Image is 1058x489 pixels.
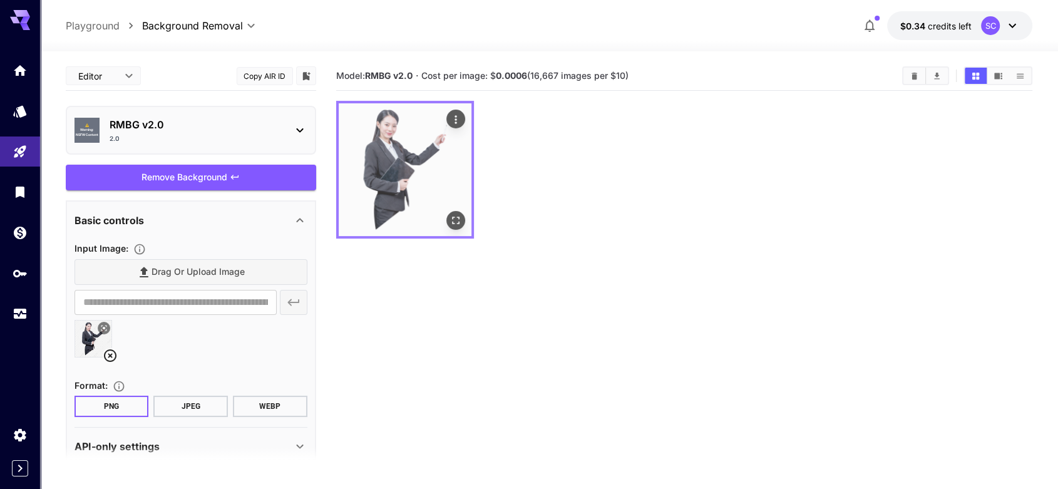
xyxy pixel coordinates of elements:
button: JPEG [153,396,228,417]
div: ⚠️Warning:NSFW ContentRMBG v2.02.0 [74,112,307,148]
span: credits left [927,21,971,31]
div: SC [981,16,1000,35]
span: Remove Background [141,170,227,185]
button: Add to library [300,68,312,83]
p: RMBG v2.0 [110,117,282,132]
button: Show images in grid view [965,68,987,84]
button: PNG [74,396,149,417]
span: Background Removal [142,18,243,33]
button: $0.34406SC [887,11,1032,40]
button: Clear Images [903,68,925,84]
div: Clear ImagesDownload All [902,66,949,85]
div: Playground [13,144,28,160]
span: Format : [74,380,108,391]
p: Basic controls [74,213,144,228]
p: API-only settings [74,439,160,454]
button: Choose the file format for the output image. [108,380,130,393]
button: Show images in video view [987,68,1009,84]
button: Show images in list view [1009,68,1031,84]
div: Home [13,63,28,78]
nav: breadcrumb [66,18,142,33]
button: Specifies the input image to be processed. [128,243,151,255]
span: Warning: [80,128,94,133]
b: 0.0006 [496,70,527,81]
button: Remove Background [66,165,316,190]
span: NSFW Content [76,133,98,138]
span: Input Image : [74,243,128,254]
div: Basic controls [74,205,307,235]
p: · [415,68,418,83]
span: $0.34 [900,21,927,31]
div: Show images in grid viewShow images in video viewShow images in list view [963,66,1032,85]
p: 2.0 [110,134,120,143]
img: +lfuJqTkQvHVf0e6XMHCf6lcKVIzKxbQyHIIqAi9cLCYCYyArAcCy41j1NUz4jIZOdLv1CIRPt6Yk+Ql702a8XPn203b9PREC... [339,103,471,236]
div: Open in fullscreen [446,211,465,230]
a: Playground [66,18,120,33]
b: RMBG v2.0 [365,70,413,81]
span: ⚠️ [85,123,89,128]
span: Model: [336,70,413,81]
div: Usage [13,306,28,322]
span: Editor [78,69,117,83]
div: Library [13,184,28,200]
div: Models [13,103,28,119]
div: API-only settings [74,431,307,461]
div: Actions [446,110,465,128]
button: Download All [926,68,948,84]
div: Settings [13,427,28,443]
span: Cost per image: $ (16,667 images per $10) [421,70,629,81]
div: $0.34406 [900,19,971,33]
button: Copy AIR ID [237,67,293,85]
button: WEBP [233,396,307,417]
div: Wallet [13,225,28,240]
div: API Keys [13,265,28,281]
button: Expand sidebar [12,460,28,476]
